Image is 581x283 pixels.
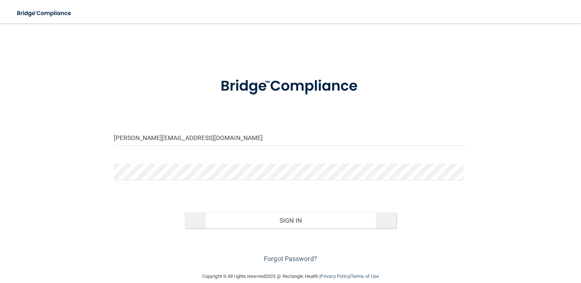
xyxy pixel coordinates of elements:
[185,212,397,229] button: Sign In
[351,273,379,279] a: Terms of Use
[320,273,349,279] a: Privacy Policy
[264,255,317,263] a: Forgot Password?
[205,67,376,105] img: bridge_compliance_login_screen.278c3ca4.svg
[11,6,78,21] img: bridge_compliance_login_screen.278c3ca4.svg
[114,129,467,146] input: Email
